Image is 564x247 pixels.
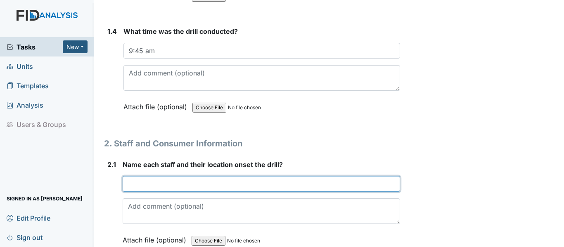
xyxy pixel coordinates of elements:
[7,60,33,73] span: Units
[107,160,116,169] label: 2.1
[123,97,190,112] label: Attach file (optional)
[123,160,283,169] span: Name each staff and their location onset the drill?
[123,231,190,245] label: Attach file (optional)
[123,27,238,35] span: What time was the drill conducted?
[7,192,83,205] span: Signed in as [PERSON_NAME]
[107,26,117,36] label: 1.4
[7,99,43,111] span: Analysis
[7,212,50,224] span: Edit Profile
[104,137,400,150] h1: 2. Staff and Consumer Information
[7,79,49,92] span: Templates
[7,42,63,52] a: Tasks
[7,231,43,244] span: Sign out
[63,40,88,53] button: New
